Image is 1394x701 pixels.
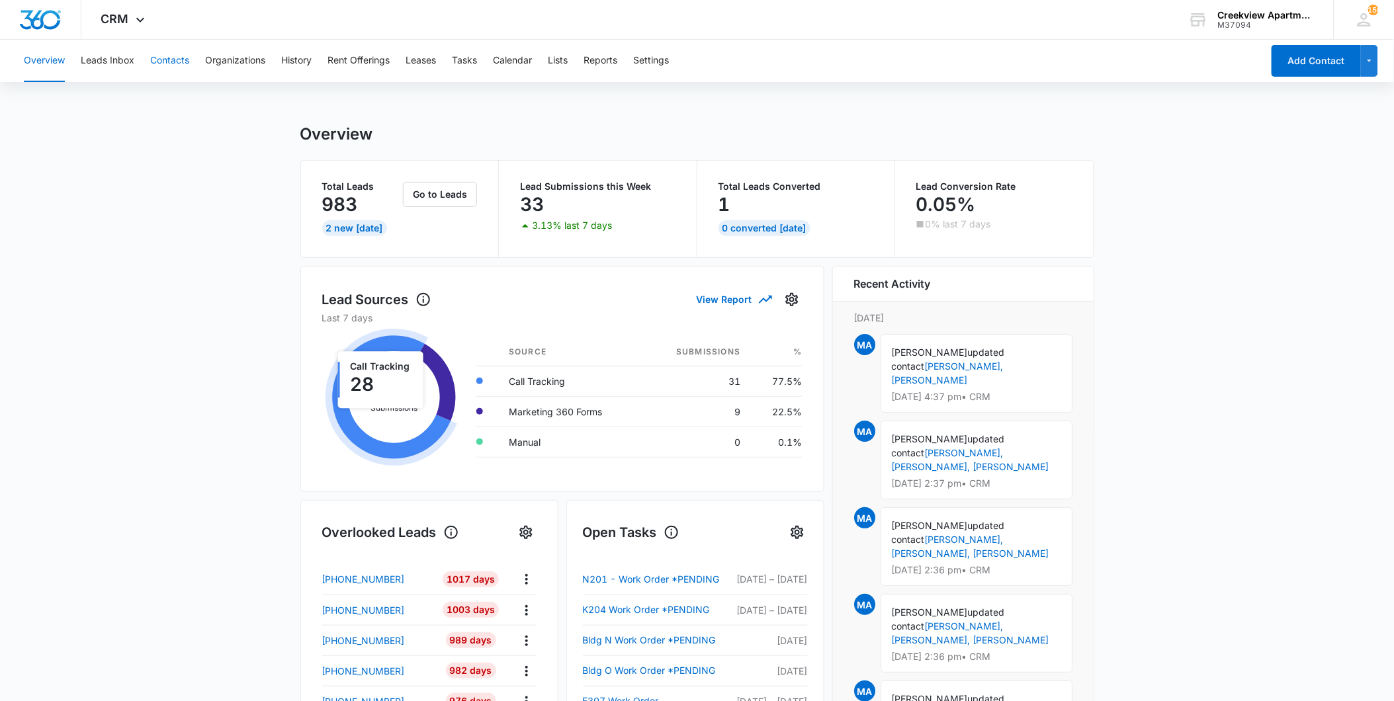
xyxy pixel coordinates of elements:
[719,194,730,215] p: 1
[633,40,669,82] button: Settings
[583,632,731,648] a: Bldg N Work Order *PENDING
[854,334,875,355] span: MA
[205,40,265,82] button: Organizations
[532,221,612,230] p: 3.13% last 7 days
[892,433,968,444] span: [PERSON_NAME]
[916,182,1072,191] p: Lead Conversion Rate
[697,288,771,311] button: View Report
[81,40,134,82] button: Leads Inbox
[583,522,679,542] h1: Open Tasks
[854,311,1072,325] p: [DATE]
[406,40,436,82] button: Leases
[498,396,643,427] td: Marketing 360 Forms
[731,664,808,678] p: [DATE]
[520,182,675,191] p: Lead Submissions this Week
[643,338,751,366] th: Submissions
[583,663,731,679] a: Bldg O Work Order *PENDING
[520,194,544,215] p: 33
[916,194,976,215] p: 0.05%
[854,421,875,442] span: MA
[892,565,1061,575] p: [DATE] 2:36 pm • CRM
[322,220,387,236] div: 2 New [DATE]
[892,360,1004,386] a: [PERSON_NAME], [PERSON_NAME]
[751,427,802,457] td: 0.1%
[515,522,537,543] button: Settings
[1272,45,1361,77] button: Add Contact
[322,311,803,325] p: Last 7 days
[446,632,496,648] div: 989 Days
[300,124,373,144] h1: Overview
[1368,5,1379,15] span: 156
[101,12,129,26] span: CRM
[24,40,65,82] button: Overview
[731,634,808,647] p: [DATE]
[643,427,751,457] td: 0
[443,571,499,587] div: 1017 Days
[498,366,643,396] td: Call Tracking
[892,534,1049,559] a: [PERSON_NAME], [PERSON_NAME], [PERSON_NAME]
[892,447,1049,472] a: [PERSON_NAME], [PERSON_NAME], [PERSON_NAME]
[322,664,433,678] a: [PHONE_NUMBER]
[854,276,931,292] h6: Recent Activity
[643,396,751,427] td: 9
[403,182,477,207] button: Go to Leads
[322,290,431,309] h1: Lead Sources
[322,572,405,586] p: [PHONE_NUMBER]
[787,522,808,543] button: Settings
[751,396,802,427] td: 22.5%
[854,507,875,528] span: MA
[498,338,643,366] th: Source
[751,338,802,366] th: %
[892,347,968,358] span: [PERSON_NAME]
[892,652,1061,661] p: [DATE] 2:36 pm • CRM
[583,571,731,587] a: N201 - Work Order *PENDING
[452,40,477,82] button: Tasks
[516,600,537,620] button: Actions
[892,606,968,618] span: [PERSON_NAME]
[498,427,643,457] td: Manual
[584,40,617,82] button: Reports
[446,663,496,679] div: 982 Days
[719,220,810,236] div: 0 Converted [DATE]
[854,594,875,615] span: MA
[322,182,401,191] p: Total Leads
[731,603,808,617] p: [DATE] – [DATE]
[322,522,459,542] h1: Overlooked Leads
[322,634,433,647] a: [PHONE_NUMBER]
[322,664,405,678] p: [PHONE_NUMBER]
[322,603,433,617] a: [PHONE_NUMBER]
[751,366,802,396] td: 77.5%
[516,661,537,681] button: Actions
[322,634,405,647] p: [PHONE_NUMBER]
[926,220,991,229] p: 0% last 7 days
[403,188,477,200] a: Go to Leads
[493,40,532,82] button: Calendar
[781,289,803,310] button: Settings
[892,620,1049,645] a: [PERSON_NAME], [PERSON_NAME], [PERSON_NAME]
[281,40,312,82] button: History
[583,602,731,618] a: K204 Work Order *PENDING
[516,569,537,589] button: Actions
[322,194,358,215] p: 983
[322,572,433,586] a: [PHONE_NUMBER]
[322,603,405,617] p: [PHONE_NUMBER]
[892,520,968,531] span: [PERSON_NAME]
[150,40,189,82] button: Contacts
[1368,5,1379,15] div: notifications count
[516,630,537,651] button: Actions
[892,392,1061,401] p: [DATE] 4:37 pm • CRM
[327,40,390,82] button: Rent Offerings
[892,479,1061,488] p: [DATE] 2:37 pm • CRM
[643,366,751,396] td: 31
[548,40,568,82] button: Lists
[731,572,808,586] p: [DATE] – [DATE]
[1218,21,1315,30] div: account id
[443,602,499,618] div: 1003 Days
[1218,10,1315,21] div: account name
[719,182,874,191] p: Total Leads Converted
